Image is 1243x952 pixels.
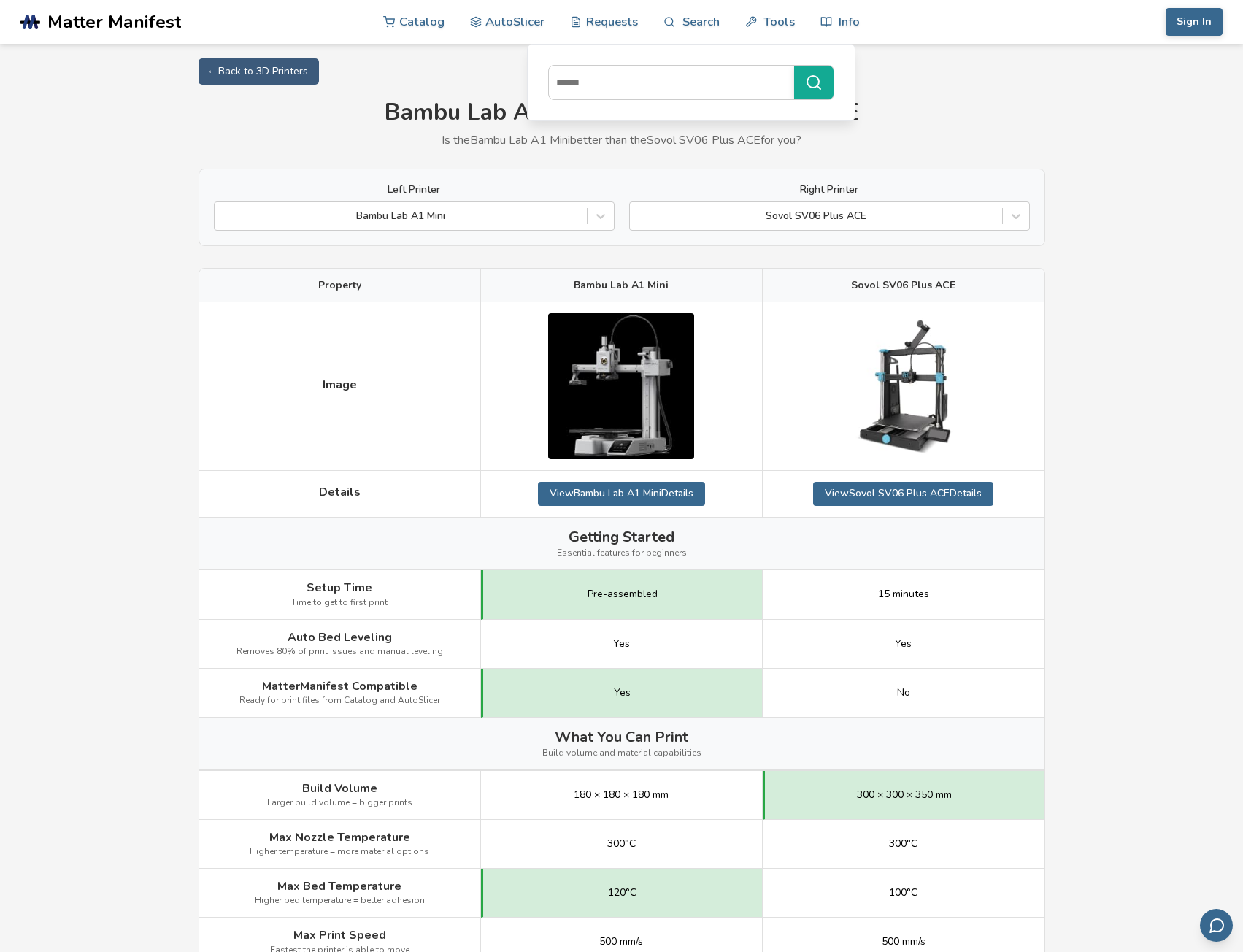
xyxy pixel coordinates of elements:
input: Sovol SV06 Plus ACE [637,210,640,222]
span: 120°C [608,887,636,899]
span: Matter Manifest [47,12,181,32]
span: Max Print Speed [293,929,386,942]
span: Property [318,280,361,291]
span: What You Can Print [555,729,688,745]
span: 100°C [889,887,917,899]
span: Bambu Lab A1 Mini [574,280,669,291]
h1: Bambu Lab A1 Mini vs Sovol SV06 Plus ACE [199,99,1045,126]
label: Left Printer [214,184,615,196]
button: Sign In [1166,8,1223,36]
span: Build Volume [302,782,377,795]
span: Yes [613,638,630,650]
img: Bambu Lab A1 Mini [548,313,694,459]
span: Yes [614,687,631,699]
span: 180 × 180 × 180 mm [574,789,669,801]
a: ← Back to 3D Printers [199,58,319,85]
span: Max Nozzle Temperature [269,831,410,844]
img: Sovol SV06 Plus ACE [831,313,977,459]
span: No [897,687,910,699]
label: Right Printer [629,184,1030,196]
span: Higher bed temperature = better adhesion [255,896,425,906]
a: ViewBambu Lab A1 MiniDetails [538,482,705,505]
input: Bambu Lab A1 Mini [222,210,225,222]
span: Yes [895,638,912,650]
span: Higher temperature = more material options [250,847,429,857]
span: Getting Started [569,529,674,545]
span: 500 mm/s [599,936,643,948]
span: 300°C [889,838,917,850]
span: Time to get to first print [291,598,388,608]
span: Image [323,378,357,391]
span: 300°C [607,838,636,850]
span: Details [319,485,361,499]
p: Is the Bambu Lab A1 Mini better than the Sovol SV06 Plus ACE for you? [199,134,1045,147]
span: Build volume and material capabilities [542,748,701,759]
span: Pre-assembled [588,588,658,600]
span: Max Bed Temperature [277,880,401,893]
span: Larger build volume = bigger prints [267,798,412,808]
span: Auto Bed Leveling [288,631,392,644]
span: Setup Time [307,581,372,594]
span: 300 × 300 × 350 mm [857,789,952,801]
span: 500 mm/s [882,936,925,948]
span: Ready for print files from Catalog and AutoSlicer [239,696,440,706]
span: MatterManifest Compatible [262,680,417,693]
span: Essential features for beginners [557,548,687,558]
span: Removes 80% of print issues and manual leveling [236,647,443,657]
button: Send feedback via email [1200,909,1233,942]
span: 15 minutes [878,588,929,600]
a: ViewSovol SV06 Plus ACEDetails [813,482,993,505]
span: Sovol SV06 Plus ACE [851,280,955,291]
